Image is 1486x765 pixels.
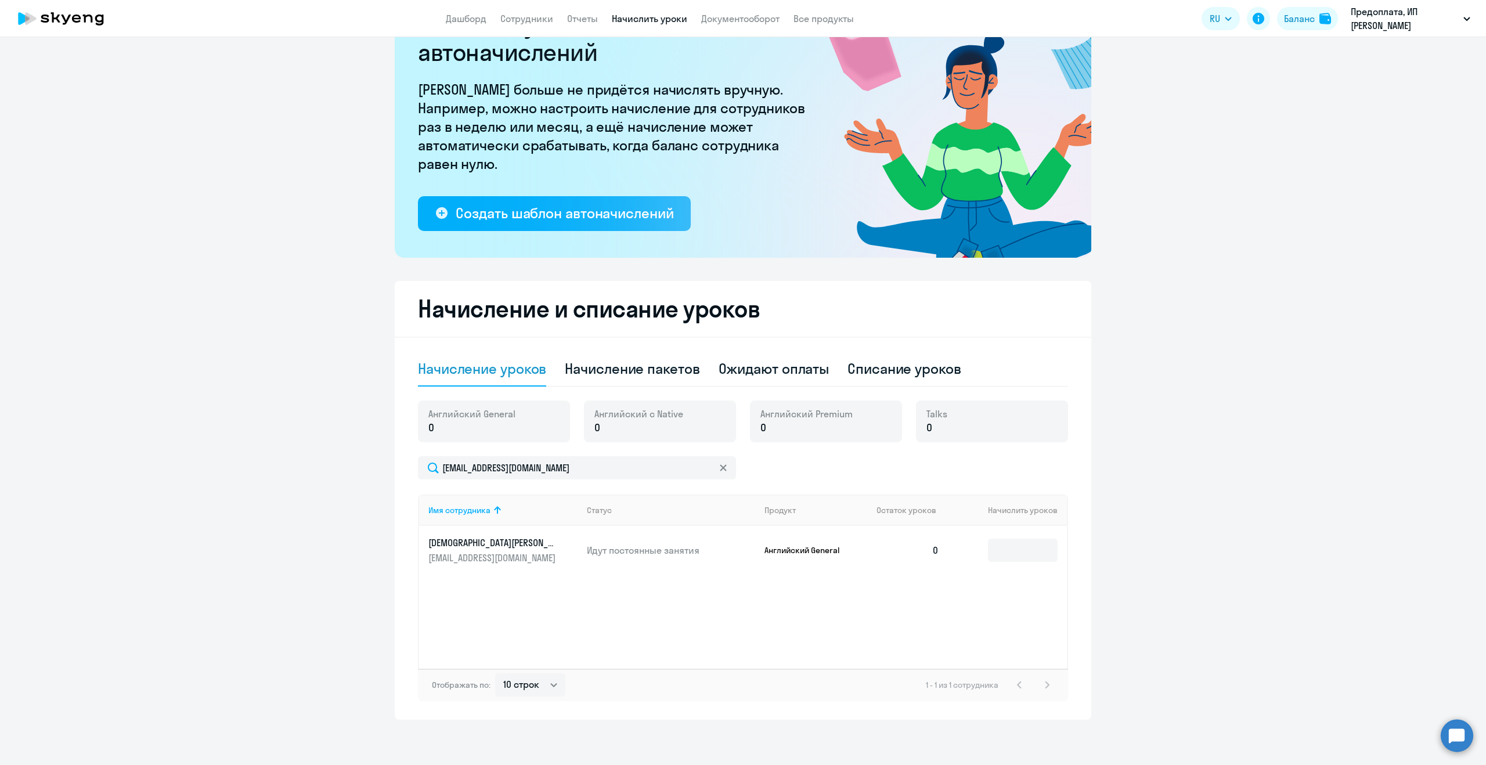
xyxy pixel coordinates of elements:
[794,13,854,24] a: Все продукты
[446,13,486,24] a: Дашборд
[587,544,755,557] p: Идут постоянные занятия
[418,456,736,479] input: Поиск по имени, email, продукту или статусу
[565,359,699,378] div: Начисление пакетов
[428,536,558,549] p: [DEMOGRAPHIC_DATA][PERSON_NAME]
[428,551,558,564] p: [EMAIL_ADDRESS][DOMAIN_NAME]
[567,13,598,24] a: Отчеты
[719,359,829,378] div: Ожидают оплаты
[432,680,490,690] span: Отображать по:
[948,495,1067,526] th: Начислить уроков
[926,680,998,690] span: 1 - 1 из 1 сотрудника
[418,80,813,173] p: [PERSON_NAME] больше не придётся начислять вручную. Например, можно настроить начисление для сотр...
[1210,12,1220,26] span: RU
[418,359,546,378] div: Начисление уроков
[1345,5,1476,33] button: Предоплата, ИП [PERSON_NAME]
[428,407,515,420] span: Английский General
[1202,7,1240,30] button: RU
[847,359,961,378] div: Списание уроков
[1351,5,1459,33] p: Предоплата, ИП [PERSON_NAME]
[428,505,578,515] div: Имя сотрудника
[1277,7,1338,30] button: Балансbalance
[1319,13,1331,24] img: balance
[594,420,600,435] span: 0
[764,505,868,515] div: Продукт
[1284,12,1315,26] div: Баланс
[877,505,948,515] div: Остаток уроков
[877,505,936,515] span: Остаток уроков
[926,420,932,435] span: 0
[428,536,578,564] a: [DEMOGRAPHIC_DATA][PERSON_NAME][EMAIL_ADDRESS][DOMAIN_NAME]
[428,505,490,515] div: Имя сотрудника
[587,505,612,515] div: Статус
[760,407,853,420] span: Английский Premium
[867,526,948,575] td: 0
[418,295,1068,323] h2: Начисление и списание уроков
[701,13,780,24] a: Документооборот
[418,196,691,231] button: Создать шаблон автоначислений
[428,420,434,435] span: 0
[456,204,673,222] div: Создать шаблон автоначислений
[612,13,687,24] a: Начислить уроки
[926,407,947,420] span: Talks
[587,505,755,515] div: Статус
[500,13,553,24] a: Сотрудники
[764,505,796,515] div: Продукт
[764,545,852,555] p: Английский General
[594,407,683,420] span: Английский с Native
[760,420,766,435] span: 0
[418,10,813,66] h2: Рекомендуем создать шаблон автоначислений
